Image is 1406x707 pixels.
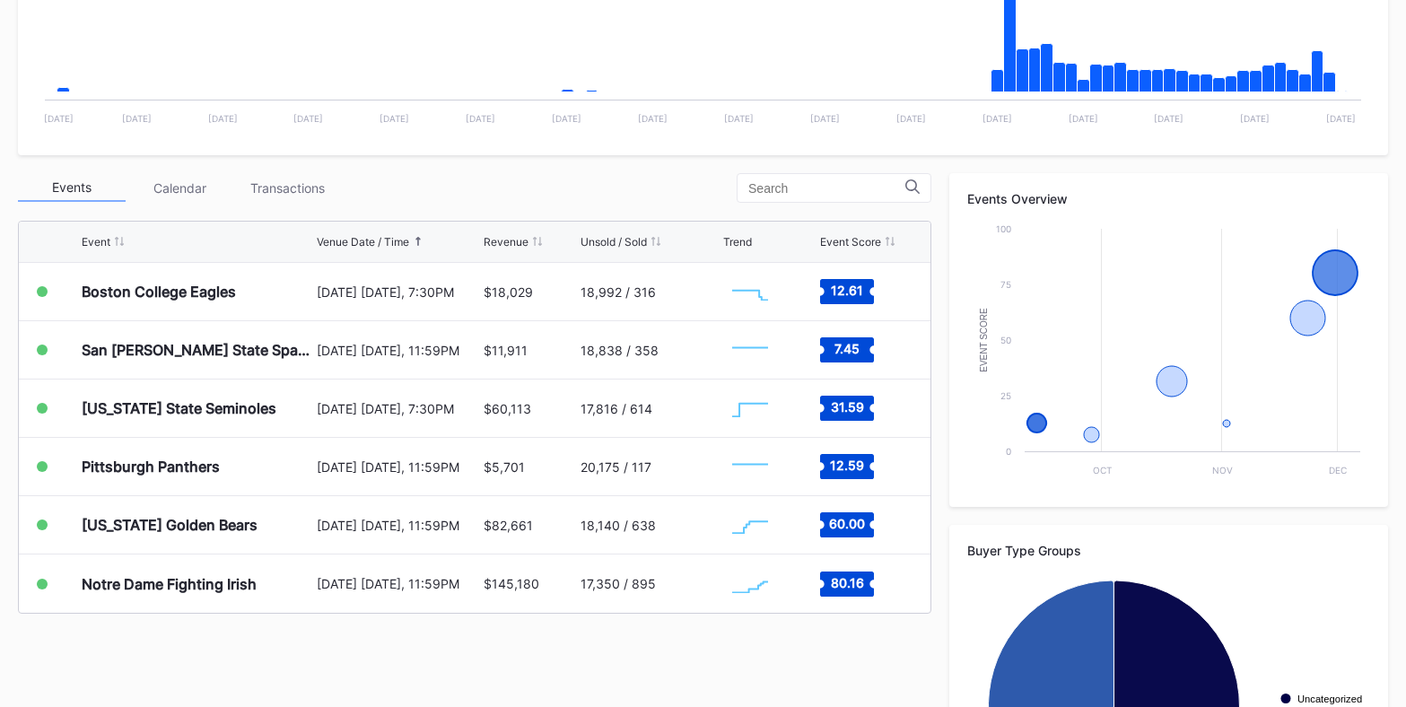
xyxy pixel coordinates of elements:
div: [DATE] [DATE], 11:59PM [317,518,478,533]
div: 18,992 / 316 [581,284,656,300]
text: 80.16 [831,574,864,589]
text: 12.59 [830,458,864,473]
div: Pittsburgh Panthers [82,458,220,476]
text: [DATE] [638,113,668,124]
text: [DATE] [208,113,238,124]
div: $18,029 [484,284,533,300]
div: 17,350 / 895 [581,576,656,591]
text: 50 [1000,335,1011,345]
text: [DATE] [1326,113,1356,124]
div: 18,140 / 638 [581,518,656,533]
svg: Chart title [723,269,777,314]
text: Dec [1329,465,1347,476]
text: [DATE] [552,113,581,124]
text: Nov [1212,465,1233,476]
div: [DATE] [DATE], 11:59PM [317,343,478,358]
text: [DATE] [896,113,926,124]
text: Event Score [979,308,989,372]
div: 17,816 / 614 [581,401,652,416]
text: [DATE] [122,113,152,124]
div: Transactions [233,174,341,202]
text: 12.61 [831,283,863,298]
div: Events Overview [967,191,1370,206]
div: Boston College Eagles [82,283,236,301]
text: [DATE] [1154,113,1183,124]
svg: Chart title [723,327,777,372]
text: [DATE] [44,113,74,124]
text: [DATE] [380,113,409,124]
div: $5,701 [484,459,525,475]
div: Revenue [484,235,528,249]
div: 18,838 / 358 [581,343,659,358]
text: 7.45 [834,341,860,356]
div: Event Score [820,235,881,249]
div: [DATE] [DATE], 11:59PM [317,576,478,591]
div: [DATE] [DATE], 7:30PM [317,401,478,416]
text: [DATE] [293,113,323,124]
div: Calendar [126,174,233,202]
div: Buyer Type Groups [967,543,1370,558]
text: 25 [1000,390,1011,401]
div: $60,113 [484,401,531,416]
text: [DATE] [810,113,840,124]
div: Trend [723,235,752,249]
text: [DATE] [1069,113,1098,124]
svg: Chart title [723,444,777,489]
div: Notre Dame Fighting Irish [82,575,257,593]
text: Uncategorized [1297,694,1362,704]
svg: Chart title [723,386,777,431]
div: Event [82,235,110,249]
div: $11,911 [484,343,528,358]
text: [DATE] [466,113,495,124]
text: 0 [1006,446,1011,457]
div: $82,661 [484,518,533,533]
text: 100 [996,223,1011,234]
div: [DATE] [DATE], 11:59PM [317,459,478,475]
input: Search [748,181,905,196]
div: Unsold / Sold [581,235,647,249]
div: $145,180 [484,576,539,591]
svg: Chart title [967,220,1369,489]
div: Events [18,174,126,202]
text: 31.59 [831,399,864,415]
div: San [PERSON_NAME] State Spartans [82,341,312,359]
div: Venue Date / Time [317,235,409,249]
div: [US_STATE] Golden Bears [82,516,258,534]
div: 20,175 / 117 [581,459,651,475]
text: [DATE] [1240,113,1270,124]
text: [DATE] [982,113,1012,124]
div: [US_STATE] State Seminoles [82,399,276,417]
text: Oct [1093,465,1112,476]
text: 75 [1000,279,1011,290]
svg: Chart title [723,502,777,547]
div: [DATE] [DATE], 7:30PM [317,284,478,300]
text: [DATE] [724,113,754,124]
svg: Chart title [723,562,777,607]
text: 60.00 [829,516,865,531]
